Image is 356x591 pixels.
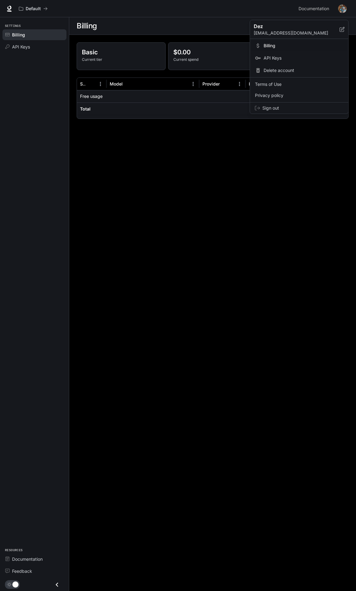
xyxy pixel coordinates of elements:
span: API Keys [264,55,343,61]
span: Delete account [264,67,343,73]
span: Privacy policy [255,92,343,98]
span: Sign out [262,105,343,111]
a: Terms of Use [251,79,347,90]
div: Dez[EMAIL_ADDRESS][DOMAIN_NAME] [250,20,348,39]
a: Billing [251,40,347,51]
a: Privacy policy [251,90,347,101]
span: Billing [264,43,343,49]
p: [EMAIL_ADDRESS][DOMAIN_NAME] [254,30,340,36]
div: Sign out [250,103,348,114]
a: API Keys [251,52,347,64]
p: Dez [254,23,330,30]
div: Delete account [251,65,347,76]
span: Terms of Use [255,81,343,87]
